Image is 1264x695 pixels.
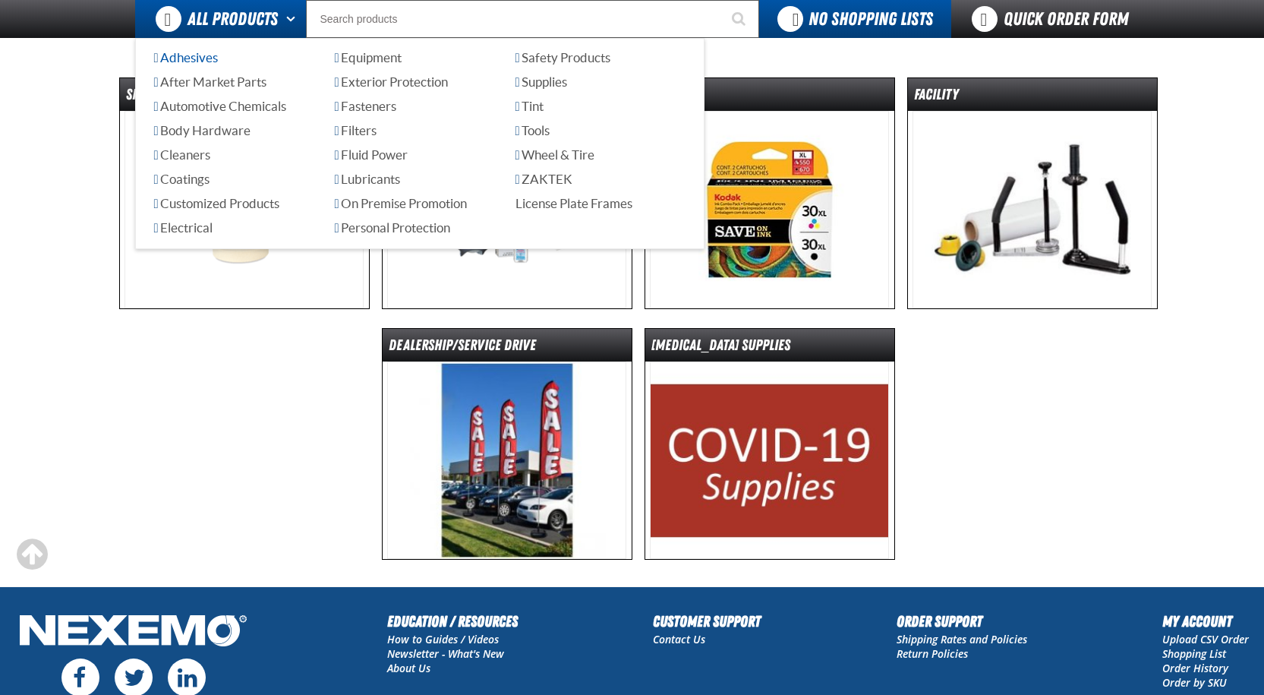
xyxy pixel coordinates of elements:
span: Lubricants [335,172,400,186]
a: About Us [387,661,430,675]
span: Tools [515,123,550,137]
span: On Premise Promotion [335,196,467,210]
a: Upload CSV Order [1162,632,1249,646]
span: Adhesives [154,50,218,65]
img: Dealership/Service drive [387,362,626,559]
a: Return Policies [897,646,968,661]
h2: Customer Support [653,610,761,633]
span: Filters [335,123,377,137]
span: Body Hardware [154,123,251,137]
a: Shipping Rates and Policies [897,632,1027,646]
span: Coatings [154,172,210,186]
dt: Shipping [120,84,369,111]
a: [MEDICAL_DATA] Supplies [645,328,895,560]
a: Facility [907,77,1158,309]
dt: Office [645,84,894,111]
span: All Products [188,5,278,33]
img: Shipping [125,111,364,308]
h2: My Account [1162,610,1249,633]
span: After Market Parts [154,74,266,89]
img: Covid-19 Supplies [650,362,889,559]
span: No Shopping Lists [809,8,933,30]
span: Wheel & Tire [515,147,594,162]
a: Dealership/Service drive [382,328,632,560]
span: Fasteners [335,99,396,113]
dt: Dealership/Service drive [383,335,632,362]
a: Office [645,77,895,309]
dt: Facility [908,84,1157,111]
span: ZAKTEK [515,172,572,186]
span: Fluid Power [335,147,408,162]
span: Customized Products [154,196,279,210]
a: Shopping List [1162,646,1226,661]
a: How to Guides / Videos [387,632,499,646]
span: Safety Products [515,50,610,65]
div: Scroll to the top [15,538,49,571]
span: Electrical [154,220,213,235]
span: Personal Protection [335,220,450,235]
img: Office [650,111,889,308]
span: Exterior Protection [335,74,448,89]
img: Facility [913,111,1152,308]
a: Order History [1162,661,1228,675]
a: Contact Us [653,632,705,646]
span: Equipment [335,50,402,65]
dt: [MEDICAL_DATA] Supplies [645,335,894,362]
span: Cleaners [154,147,210,162]
span: Tint [515,99,544,113]
a: Newsletter - What's New [387,646,504,661]
h2: Education / Resources [387,610,518,633]
span: Automotive Chemicals [154,99,286,113]
span: Supplies [515,74,567,89]
a: Order by SKU [1162,675,1227,690]
a: Shipping [119,77,370,309]
img: Nexemo Logo [15,610,251,655]
span: License Plate Frames [515,196,632,210]
h2: Order Support [897,610,1027,633]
